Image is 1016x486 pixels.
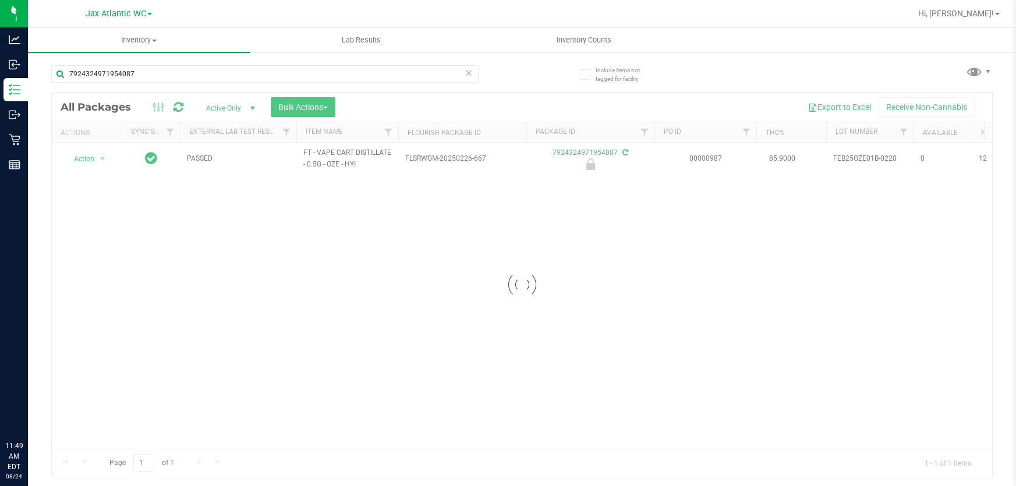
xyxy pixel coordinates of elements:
[12,393,47,428] iframe: Resource center
[28,28,250,52] a: Inventory
[51,65,479,83] input: Search Package ID, Item Name, SKU, Lot or Part Number...
[250,28,473,52] a: Lab Results
[9,84,20,95] inline-svg: Inventory
[541,35,627,45] span: Inventory Counts
[9,59,20,70] inline-svg: Inbound
[9,34,20,45] inline-svg: Analytics
[918,9,994,18] span: Hi, [PERSON_NAME]!
[28,35,250,45] span: Inventory
[473,28,695,52] a: Inventory Counts
[465,65,473,80] span: Clear
[596,66,654,83] span: Include items not tagged for facility
[9,134,20,146] inline-svg: Retail
[9,159,20,171] inline-svg: Reports
[86,9,146,19] span: Jax Atlantic WC
[326,35,397,45] span: Lab Results
[9,109,20,120] inline-svg: Outbound
[5,472,23,481] p: 08/24
[5,441,23,472] p: 11:49 AM EDT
